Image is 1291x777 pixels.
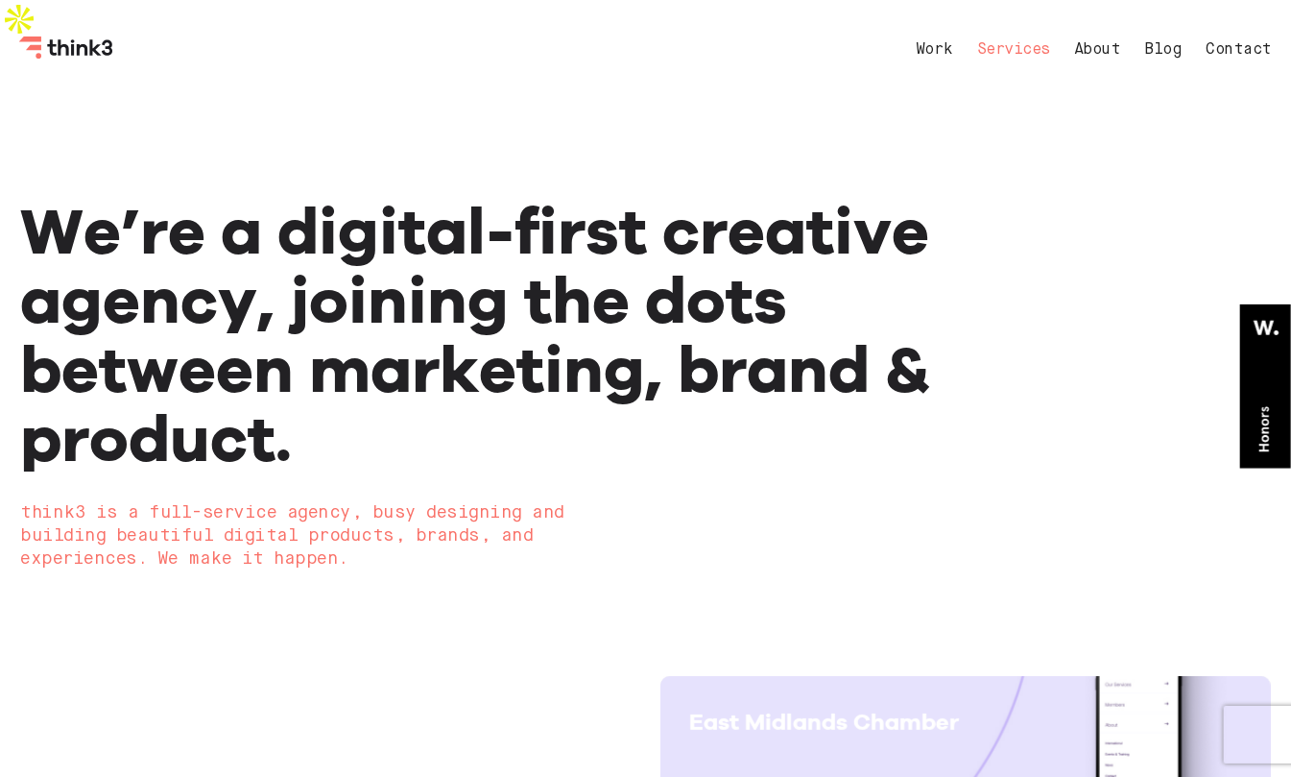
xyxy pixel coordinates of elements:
[977,42,1050,58] a: Services
[1145,42,1183,58] a: Blog
[689,708,959,736] span: East Midlands Chamber
[19,44,115,62] a: Think3 Logo
[1074,42,1121,58] a: About
[21,501,1021,571] h2: think3 is a full-service agency, busy designing and building beautiful digital products, brands, ...
[21,196,1021,473] h1: We’re a digital-first creative agency, joining the dots between marketing, brand & product.
[1207,42,1273,58] a: Contact
[916,42,953,58] a: Work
